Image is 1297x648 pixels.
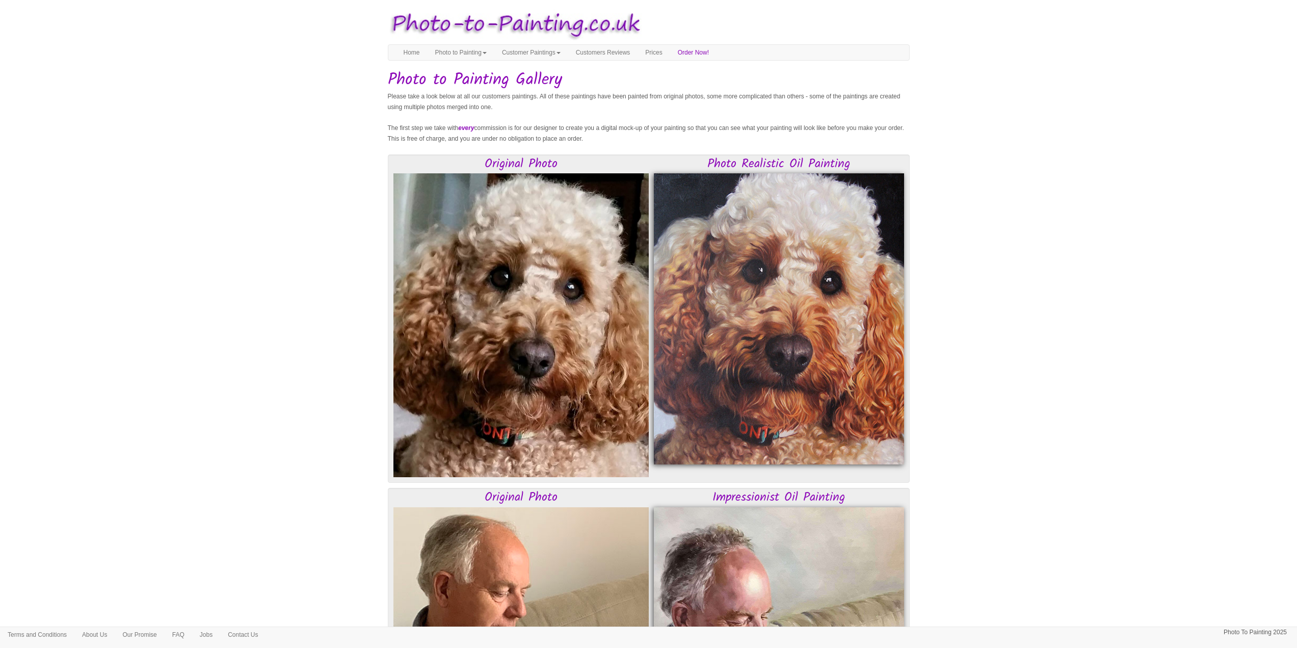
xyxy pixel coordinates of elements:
[383,5,644,44] img: Photo to Painting
[393,173,649,477] img: Original Photo
[393,158,649,171] h3: Original Photo
[388,91,910,113] p: Please take a look below at all our customers paintings. All of these paintings have been painted...
[428,45,494,60] a: Photo to Painting
[115,627,164,642] a: Our Promise
[220,627,266,642] a: Contact Us
[494,45,568,60] a: Customer Paintings
[396,45,428,60] a: Home
[165,627,192,642] a: FAQ
[192,627,220,642] a: Jobs
[638,45,670,60] a: Prices
[458,124,474,132] em: every
[74,627,115,642] a: About Us
[654,491,904,504] h3: Impressionist Oil Painting
[1224,627,1287,638] p: Photo To Painting 2025
[388,71,910,89] h1: Photo to Painting Gallery
[654,173,904,464] img: Painting of Poodle
[393,491,649,504] h3: Original Photo
[670,45,717,60] a: Order Now!
[388,123,910,144] p: The first step we take with commission is for our designer to create you a digital mock-up of you...
[654,158,904,171] h3: Photo Realistic Oil Painting
[568,45,638,60] a: Customers Reviews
